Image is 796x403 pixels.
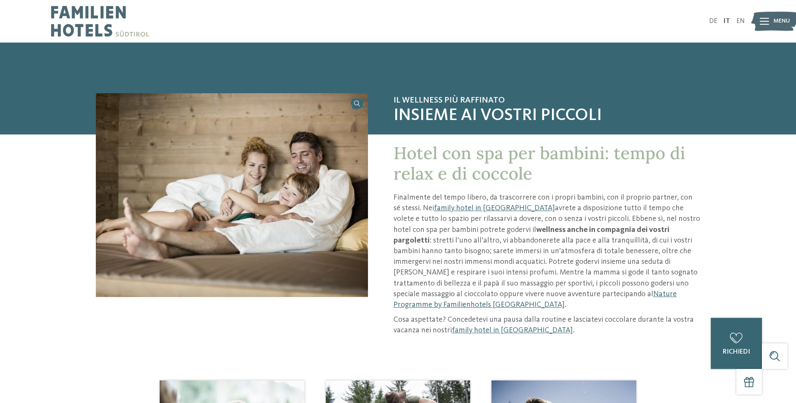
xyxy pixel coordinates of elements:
a: Nature Programme by Familienhotels [GEOGRAPHIC_DATA] [394,290,677,309]
a: IT [724,18,730,25]
span: Hotel con spa per bambini: tempo di relax e di coccole [394,142,685,184]
img: Hotel con spa per bambini: è tempo di coccole! [96,93,368,297]
span: Il wellness più raffinato [394,95,701,106]
span: richiedi [723,349,750,355]
a: DE [709,18,717,25]
p: Finalmente del tempo libero, da trascorrere con i propri bambini, con il proprio partner, con sé ... [394,192,701,310]
p: Cosa aspettate? Concedetevi una pausa dalla routine e lasciatevi coccolare durante la vostra vaca... [394,314,701,336]
strong: wellness anche in compagnia dei vostri pargoletti [394,226,670,244]
a: richiedi [711,318,762,369]
span: Menu [773,17,790,26]
a: family hotel in [GEOGRAPHIC_DATA] [452,326,573,334]
a: family hotel in [GEOGRAPHIC_DATA] [434,204,555,212]
a: EN [736,18,745,25]
span: insieme ai vostri piccoli [394,106,701,126]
